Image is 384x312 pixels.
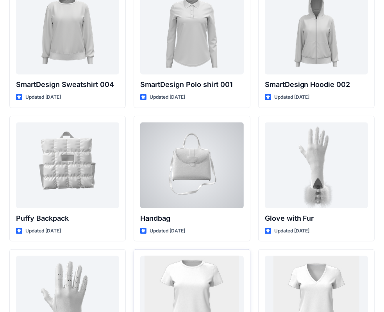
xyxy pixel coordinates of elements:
p: Puffy Backpack [16,213,119,224]
p: Glove with Fur [265,213,368,224]
a: Handbag [140,122,243,208]
p: Updated [DATE] [25,93,61,101]
p: Updated [DATE] [274,227,310,235]
p: Updated [DATE] [150,93,185,101]
p: Handbag [140,213,243,224]
a: Puffy Backpack [16,122,119,208]
p: Updated [DATE] [25,227,61,235]
p: Updated [DATE] [150,227,185,235]
p: SmartDesign Hoodie 002 [265,79,368,90]
p: SmartDesign Sweatshirt 004 [16,79,119,90]
p: Updated [DATE] [274,93,310,101]
a: Glove with Fur [265,122,368,208]
p: SmartDesign Polo shirt 001 [140,79,243,90]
